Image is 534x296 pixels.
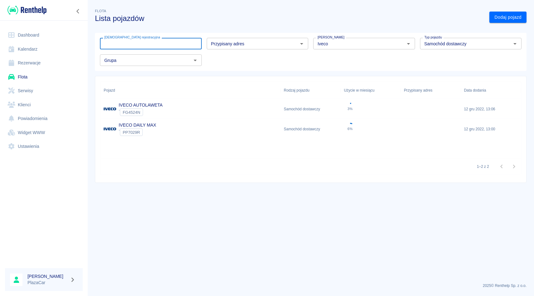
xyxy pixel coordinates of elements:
span: PP7029R [120,130,142,135]
div: Użycie w miesiącu [341,82,401,99]
img: Image [104,103,116,115]
div: 3% [348,107,353,111]
div: Data dodania [461,82,521,99]
h6: [PERSON_NAME] [27,273,67,279]
div: Samochód dostawczy [281,99,341,119]
a: Dodaj pojazd [489,12,527,23]
div: Użycie w miesiącu [344,82,374,99]
label: Typ pojazdu [424,35,442,40]
div: 12 gru 2022, 13:06 [461,99,521,119]
div: ` [119,128,156,136]
button: Otwórz [297,39,306,48]
a: Dashboard [5,28,83,42]
h3: Lista pojazdów [95,14,484,23]
button: Zwiń nawigację [73,7,83,15]
div: Przypisany adres [401,82,461,99]
div: 12 gru 2022, 13:00 [461,119,521,139]
button: Otwórz [191,56,200,65]
p: PlazaCar [27,279,67,286]
div: Pojazd [104,82,115,99]
button: Otwórz [511,39,519,48]
div: 6% [348,127,353,131]
a: Rezerwacje [5,56,83,70]
img: Renthelp logo [7,5,47,15]
img: Image [104,123,116,135]
p: 1–2 z 2 [477,164,489,169]
a: Serwisy [5,84,83,98]
div: Data dodania [464,82,486,99]
a: Ustawienia [5,139,83,153]
div: Rodzaj pojazdu [281,82,341,99]
a: IVECO DAILY MAX [119,123,156,128]
div: ` [119,108,163,116]
span: FG4524N [120,110,143,115]
a: Klienci [5,98,83,112]
a: IVECO AUTOLAWETA [119,103,163,108]
div: Samochód dostawczy [281,119,341,139]
button: Sort [115,86,124,95]
p: 2025 © Renthelp Sp. z o.o. [95,283,527,288]
a: Widget WWW [5,126,83,140]
label: [PERSON_NAME] [318,35,344,40]
a: Kalendarz [5,42,83,56]
div: Rodzaj pojazdu [284,82,309,99]
a: Renthelp logo [5,5,47,15]
label: [DEMOGRAPHIC_DATA] rejestracyjna [104,35,160,40]
div: Przypisany adres [404,82,432,99]
span: Flota [95,9,106,13]
div: Pojazd [101,82,281,99]
button: Otwórz [404,39,413,48]
a: Flota [5,70,83,84]
a: Powiadomienia [5,112,83,126]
